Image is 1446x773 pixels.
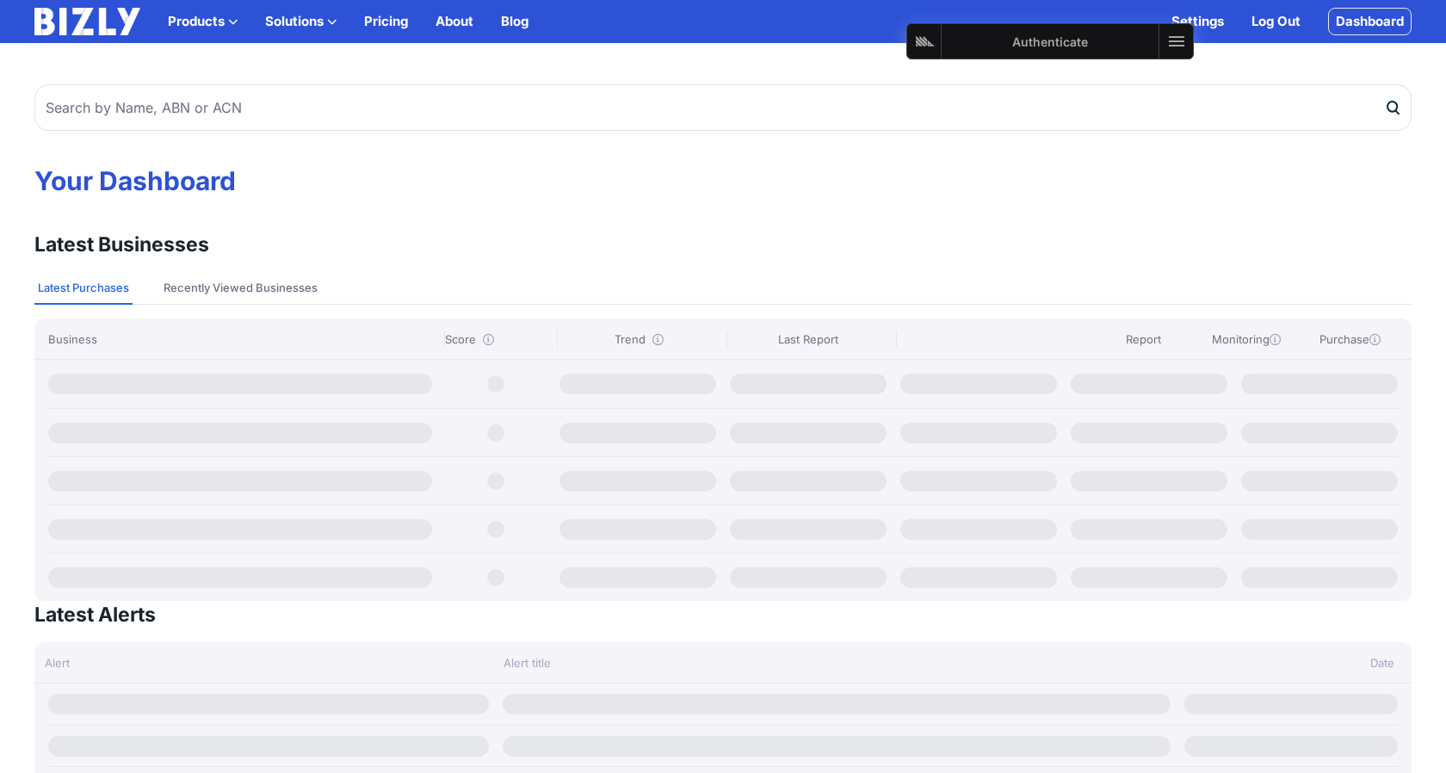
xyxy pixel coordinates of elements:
[265,11,337,32] button: Solutions
[34,654,493,671] div: Alert
[493,654,1182,671] div: Alert title
[34,165,1412,196] h1: Your Dashboard
[1301,331,1398,348] div: Purchase
[557,331,720,348] div: Trend
[34,272,133,305] button: Latest Purchases
[1182,654,1412,671] div: Date
[436,11,473,32] a: About
[501,11,528,32] a: Blog
[34,84,1412,131] input: Search by Name, ABN or ACN
[1198,331,1295,348] div: Monitoring
[1328,8,1412,35] a: Dashboard
[34,231,209,258] h3: Latest Businesses
[160,272,321,305] button: Recently Viewed Businesses
[1251,11,1301,32] a: Log Out
[48,331,437,348] div: Business
[726,331,889,348] div: Last Report
[34,272,1412,305] nav: Tabs
[168,11,238,32] button: Products
[34,601,156,628] h3: Latest Alerts
[1095,331,1191,348] div: Report
[364,11,408,32] a: Pricing
[1171,11,1224,32] a: Settings
[444,331,550,348] div: Score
